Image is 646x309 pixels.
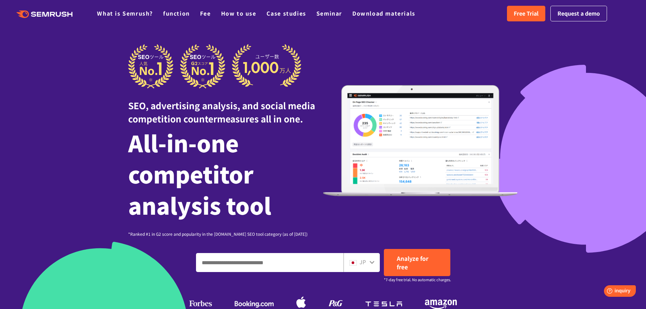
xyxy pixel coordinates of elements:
a: Download materials [352,9,415,17]
a: What is Semrush? [97,9,153,17]
a: function [163,9,190,17]
a: Case studies [267,9,306,17]
a: Request a demo [550,6,607,21]
font: *Ranked #1 in G2 score and popularity in the [DOMAIN_NAME] SEO tool category (as of [DATE]) [128,231,308,237]
font: JP [359,258,366,266]
font: SEO, advertising analysis, and social media competition countermeasures all in one. [128,99,315,125]
font: All-in-one [128,126,239,159]
font: competitor analysis tool [128,157,271,221]
iframe: Help widget launcher [586,283,639,302]
font: Analyze for free [397,254,428,271]
a: Fee [200,9,211,17]
font: Request a demo [557,9,600,17]
a: Free Trial [507,6,545,21]
a: Analyze for free [384,249,450,276]
input: Enter a domain, keyword or URL [196,253,343,272]
a: How to use [221,9,256,17]
font: Free Trial [514,9,539,17]
a: Seminar [316,9,342,17]
font: *7-day free trial. No automatic charges. [384,277,451,282]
